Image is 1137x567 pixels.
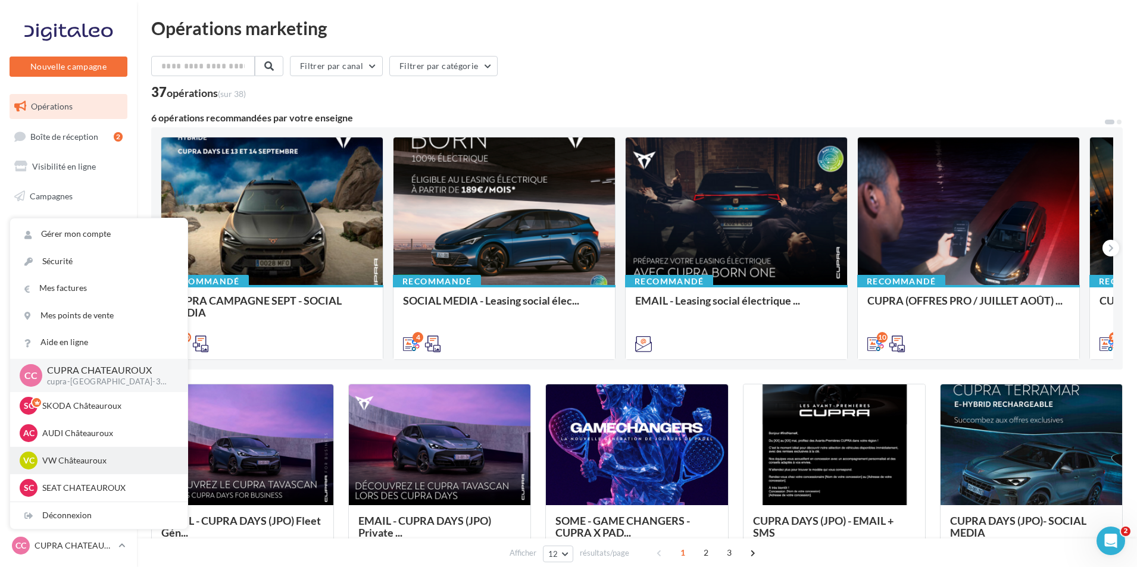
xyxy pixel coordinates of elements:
div: 11 [1109,332,1120,343]
span: AC [23,427,35,439]
a: Campagnes [7,184,130,209]
a: Aide en ligne [10,329,188,356]
div: Recommandé [857,275,945,288]
span: Visibilité en ligne [32,161,96,171]
span: 2 [1121,527,1130,536]
div: Recommandé [161,275,249,288]
span: CUPRA DAYS (JPO)- SOCIAL MEDIA [950,514,1086,539]
a: CC CUPRA CHATEAUROUX [10,534,127,557]
p: VW Châteauroux [42,455,173,466]
div: 37 [151,86,246,99]
div: opérations [167,87,246,98]
div: Recommandé [393,275,481,288]
div: 2 [114,132,123,142]
span: Boîte de réception [30,131,98,141]
span: EMAIL - CUPRA DAYS (JPO) Private ... [358,514,491,539]
a: Boîte de réception2 [7,124,130,149]
a: Visibilité en ligne [7,154,130,179]
p: cupra-[GEOGRAPHIC_DATA]-36007 [47,377,168,387]
a: Opérations [7,94,130,119]
span: 2 [696,543,716,562]
span: CC [15,540,26,552]
div: Recommandé [625,275,713,288]
button: Nouvelle campagne [10,57,127,77]
span: SC [24,400,34,412]
span: Afficher [510,547,536,559]
div: 4 [413,332,423,343]
a: Campagnes DataOnDemand [7,342,130,377]
span: 3 [720,543,739,562]
a: Mes factures [10,275,188,302]
span: CC [24,368,38,382]
div: 6 opérations recommandées par votre enseigne [151,113,1104,123]
span: Campagnes [30,191,73,201]
span: 1 [673,543,692,562]
span: (sur 38) [218,89,246,99]
a: Contacts [7,214,130,239]
a: Gérer mon compte [10,221,188,248]
span: VC [23,455,35,466]
span: CUPRA (OFFRES PRO / JUILLET AOÛT) ... [867,294,1063,307]
div: Déconnexion [10,502,188,529]
button: 12 [543,546,573,562]
span: SC [24,482,34,494]
p: SKODA Châteauroux [42,400,173,412]
span: EMAIL - Leasing social électrique ... [635,294,800,307]
p: CUPRA CHATEAUROUX [47,364,168,377]
span: Opérations [31,101,73,111]
a: Médiathèque [7,243,130,268]
a: PLV et print personnalisable [7,302,130,337]
div: Opérations marketing [151,19,1123,37]
span: CUPRA CAMPAGNE SEPT - SOCIAL MEDIA [171,294,342,319]
div: 10 [877,332,888,343]
p: CUPRA CHATEAUROUX [35,540,114,552]
span: CUPRA DAYS (JPO) - EMAIL + SMS [753,514,894,539]
span: résultats/page [580,547,629,559]
button: Filtrer par canal [290,56,383,76]
p: SEAT CHATEAUROUX [42,482,173,494]
span: 12 [548,549,558,559]
span: SOCIAL MEDIA - Leasing social élec... [403,294,579,307]
iframe: Intercom live chat [1097,527,1125,555]
p: AUDI Châteauroux [42,427,173,439]
span: SOME - GAME CHANGERS - CUPRA X PAD... [555,514,690,539]
a: Mes points de vente [10,302,188,329]
button: Filtrer par catégorie [389,56,498,76]
span: EMAIL - CUPRA DAYS (JPO) Fleet Gén... [161,514,321,539]
a: Calendrier [7,272,130,297]
a: Sécurité [10,248,188,275]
